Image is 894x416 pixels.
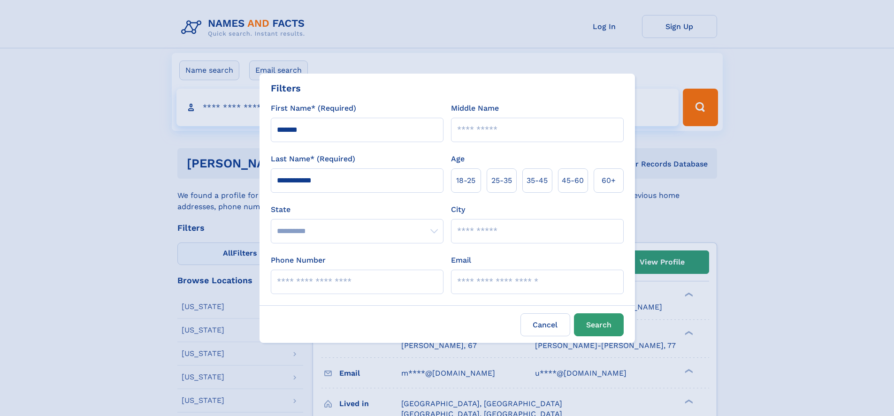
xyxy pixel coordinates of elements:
label: Age [451,153,465,165]
label: City [451,204,465,215]
span: 35‑45 [527,175,548,186]
span: 45‑60 [562,175,584,186]
span: 25‑35 [491,175,512,186]
span: 60+ [602,175,616,186]
span: 18‑25 [456,175,475,186]
label: State [271,204,443,215]
label: Phone Number [271,255,326,266]
label: Last Name* (Required) [271,153,355,165]
div: Filters [271,81,301,95]
label: Cancel [520,313,570,336]
label: Middle Name [451,103,499,114]
label: Email [451,255,471,266]
label: First Name* (Required) [271,103,356,114]
button: Search [574,313,624,336]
